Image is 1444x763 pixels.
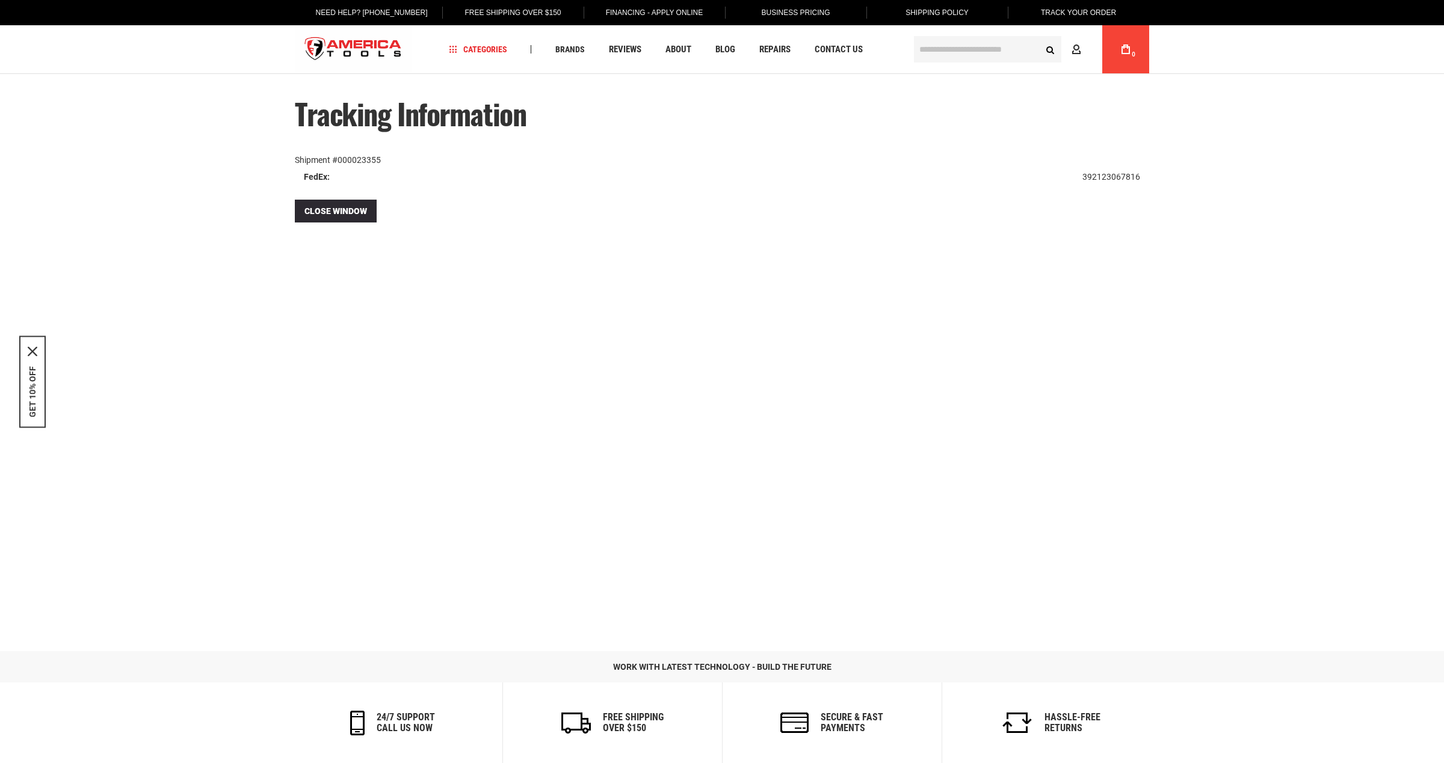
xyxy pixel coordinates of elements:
span: Categories [449,45,507,54]
button: Close Window [295,200,377,222]
button: Close [28,346,37,356]
span: Brands [555,45,585,54]
a: Repairs [754,41,796,58]
span: About [665,45,691,54]
th: FedEx: [295,166,1073,188]
button: GET 10% OFF [28,366,37,417]
a: 0 [1114,25,1137,73]
a: store logo [295,27,412,72]
h6: Hassle-Free Returns [1044,712,1100,733]
span: 0 [1132,51,1135,58]
a: Contact Us [809,41,868,58]
h6: secure & fast payments [821,712,883,733]
a: Reviews [603,41,647,58]
a: Brands [550,41,590,58]
a: Categories [444,41,513,58]
td: 392123067816 [1073,166,1149,188]
span: Shipping Policy [906,8,969,17]
a: Blog [710,41,741,58]
img: America Tools [295,27,412,72]
h6: 24/7 support call us now [377,712,435,733]
span: Reviews [609,45,641,54]
span: Contact Us [815,45,863,54]
h6: Free Shipping Over $150 [603,712,664,733]
iframe: LiveChat chat widget [1275,725,1444,763]
span: Blog [715,45,735,54]
span: Close Window [304,206,367,216]
button: Search [1038,38,1061,61]
svg: close icon [28,346,37,356]
span: Repairs [759,45,791,54]
span: Tracking Information [295,92,526,135]
div: Shipment #000023355 [295,154,1149,166]
a: About [660,41,697,58]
